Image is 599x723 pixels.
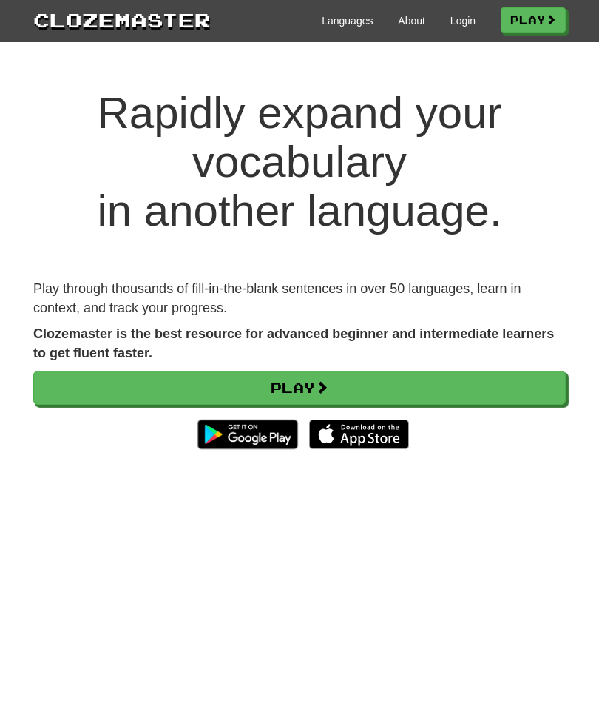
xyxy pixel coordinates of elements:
a: Play [33,371,566,405]
a: About [398,13,425,28]
a: Languages [322,13,373,28]
img: Download_on_the_App_Store_Badge_US-UK_135x40-25178aeef6eb6b83b96f5f2d004eda3bffbb37122de64afbaef7... [309,420,409,449]
strong: Clozemaster is the best resource for advanced beginner and intermediate learners to get fluent fa... [33,326,554,360]
p: Play through thousands of fill-in-the-blank sentences in over 50 languages, learn in context, and... [33,280,566,317]
img: Get it on Google Play [190,412,305,457]
a: Login [450,13,476,28]
a: Clozemaster [33,6,211,33]
a: Play [501,7,566,33]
